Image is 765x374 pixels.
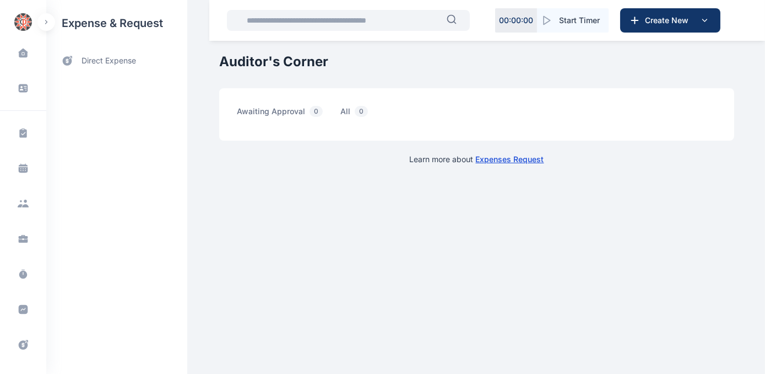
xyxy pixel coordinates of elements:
span: 0 [355,106,368,117]
h1: Auditor's Corner [219,53,734,71]
a: Expenses Request [476,154,544,164]
span: direct expense [82,55,136,67]
button: Start Timer [537,8,609,33]
p: 00 : 00 : 00 [499,15,533,26]
span: awaiting approval [237,106,327,123]
span: 0 [310,106,323,117]
a: all0 [340,106,386,123]
a: direct expense [46,46,187,76]
p: Learn more about [410,154,544,165]
span: all [340,106,372,123]
a: awaiting approval0 [237,106,340,123]
span: Create New [641,15,698,26]
span: Start Timer [559,15,600,26]
button: Create New [620,8,720,33]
